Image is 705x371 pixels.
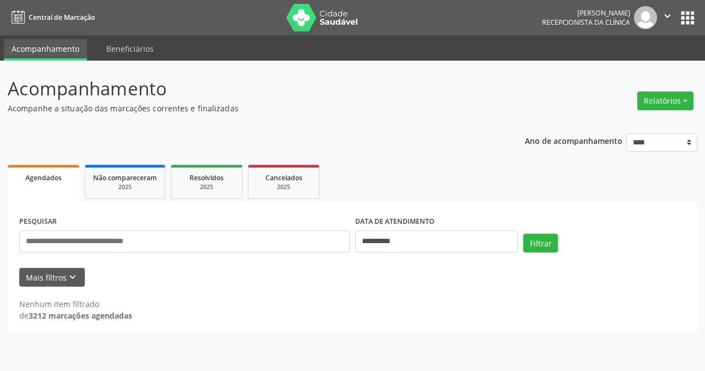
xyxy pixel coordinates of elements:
span: Não compareceram [93,173,157,182]
p: Acompanhe a situação das marcações correntes e finalizadas [8,103,490,114]
button:  [657,6,678,29]
span: Central de Marcação [29,13,95,22]
span: Resolvidos [189,173,224,182]
i:  [661,10,674,22]
button: apps [678,8,697,28]
p: Acompanhamento [8,75,490,103]
a: Acompanhamento [4,39,87,61]
div: [PERSON_NAME] [542,8,630,18]
div: 2025 [256,183,311,191]
div: de [19,310,132,321]
a: Central de Marcação [8,8,95,26]
button: Mais filtroskeyboard_arrow_down [19,268,85,287]
label: DATA DE ATENDIMENTO [355,213,435,230]
p: Ano de acompanhamento [525,133,622,147]
img: img [634,6,657,29]
button: Relatórios [637,92,693,110]
div: Nenhum item filtrado [19,298,132,310]
span: Recepcionista da clínica [542,18,630,27]
button: Filtrar [523,234,558,252]
span: Agendados [25,173,62,182]
label: PESQUISAR [19,213,57,230]
a: Beneficiários [99,39,161,58]
strong: 3212 marcações agendadas [29,310,132,321]
i: keyboard_arrow_down [67,271,79,283]
div: 2025 [179,183,234,191]
div: 2025 [93,183,157,191]
span: Cancelados [265,173,302,182]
